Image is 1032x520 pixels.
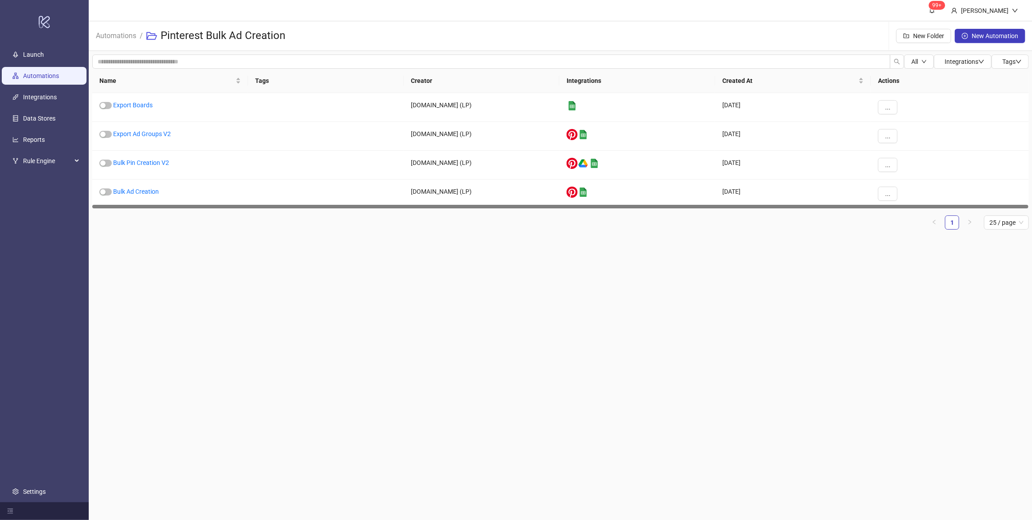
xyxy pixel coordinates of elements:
[146,31,157,41] span: folder-open
[715,93,871,122] div: [DATE]
[140,22,143,50] li: /
[922,59,927,64] span: down
[945,216,959,229] a: 1
[955,29,1025,43] button: New Automation
[12,158,19,164] span: fork
[113,159,169,166] a: Bulk Pin Creation V2
[929,1,945,10] sup: 1774
[715,69,871,93] th: Created At
[885,133,890,140] span: ...
[722,76,857,86] span: Created At
[963,215,977,230] button: right
[904,55,934,69] button: Alldown
[559,69,715,93] th: Integrations
[715,122,871,151] div: [DATE]
[911,58,918,65] span: All
[1002,58,1022,65] span: Tags
[23,136,45,143] a: Reports
[951,8,957,14] span: user
[992,55,1029,69] button: Tagsdown
[161,29,285,43] h3: Pinterest Bulk Ad Creation
[1016,59,1022,65] span: down
[903,33,910,39] span: folder-add
[23,152,72,170] span: Rule Engine
[989,216,1024,229] span: 25 / page
[885,104,890,111] span: ...
[23,115,55,122] a: Data Stores
[92,69,248,93] th: Name
[885,190,890,197] span: ...
[963,215,977,230] li: Next Page
[871,69,1029,93] th: Actions
[984,215,1029,230] div: Page Size
[715,180,871,208] div: [DATE]
[404,151,559,180] div: [DOMAIN_NAME] (LP)
[23,488,46,495] a: Settings
[113,188,159,195] a: Bulk Ad Creation
[885,161,890,168] span: ...
[972,32,1018,39] span: New Automation
[113,130,171,137] a: Export Ad Groups V2
[99,76,234,86] span: Name
[957,6,1012,16] div: [PERSON_NAME]
[7,508,13,514] span: menu-fold
[934,55,992,69] button: Integrationsdown
[913,32,944,39] span: New Folder
[978,59,985,65] span: down
[1012,8,1018,14] span: down
[113,102,153,109] a: Export Boards
[932,219,937,225] span: left
[23,72,59,79] a: Automations
[967,219,973,225] span: right
[878,100,898,114] button: ...
[929,7,935,13] span: bell
[715,151,871,180] div: [DATE]
[404,180,559,208] div: [DOMAIN_NAME] (LP)
[878,187,898,201] button: ...
[404,69,559,93] th: Creator
[927,215,941,230] button: left
[404,93,559,122] div: [DOMAIN_NAME] (LP)
[23,94,57,101] a: Integrations
[404,122,559,151] div: [DOMAIN_NAME] (LP)
[962,33,968,39] span: plus-circle
[23,51,44,58] a: Launch
[945,58,985,65] span: Integrations
[894,59,900,65] span: search
[878,129,898,143] button: ...
[248,69,404,93] th: Tags
[945,215,959,230] li: 1
[927,215,941,230] li: Previous Page
[896,29,951,43] button: New Folder
[878,158,898,172] button: ...
[94,30,138,40] a: Automations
